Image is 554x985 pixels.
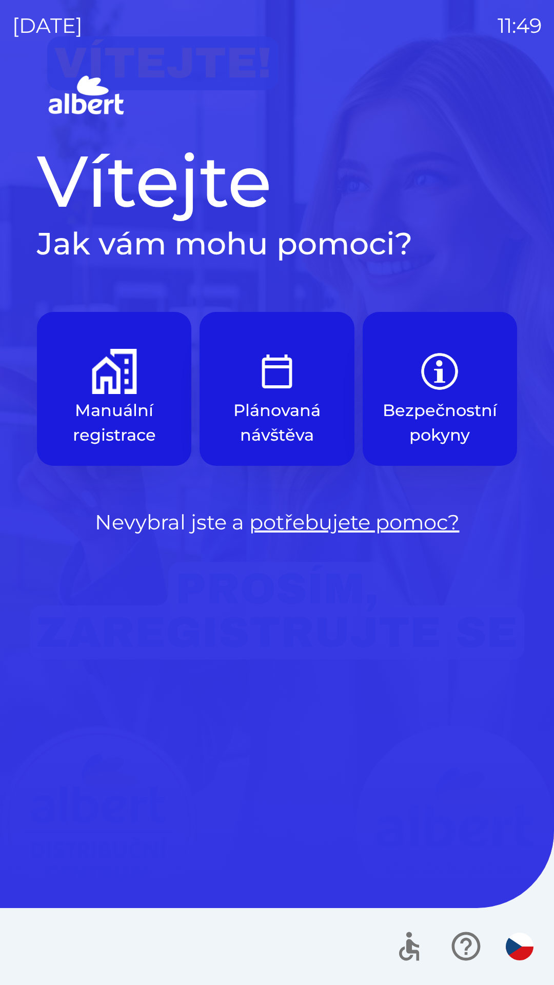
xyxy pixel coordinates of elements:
[12,10,83,41] p: [DATE]
[224,398,329,447] p: Plánovaná návštěva
[200,312,354,466] button: Plánovaná návštěva
[37,72,517,121] img: Logo
[37,137,517,225] h1: Vítejte
[254,349,300,394] img: e9efe3d3-6003-445a-8475-3fd9a2e5368f.png
[62,398,167,447] p: Manuální registrace
[37,312,191,466] button: Manuální registrace
[37,225,517,263] h2: Jak vám mohu pomoci?
[92,349,137,394] img: d73f94ca-8ab6-4a86-aa04-b3561b69ae4e.png
[417,349,462,394] img: b85e123a-dd5f-4e82-bd26-90b222bbbbcf.png
[383,398,497,447] p: Bezpečnostní pokyny
[498,10,542,41] p: 11:49
[363,312,517,466] button: Bezpečnostní pokyny
[506,933,533,960] img: cs flag
[249,509,460,535] a: potřebujete pomoc?
[37,507,517,538] p: Nevybral jste a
